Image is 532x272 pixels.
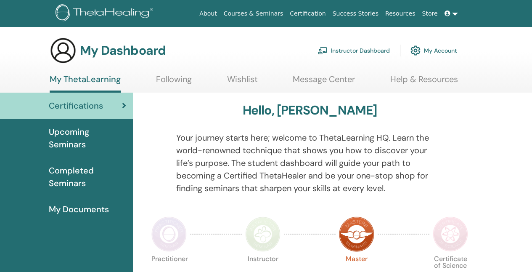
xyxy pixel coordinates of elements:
[286,6,329,21] a: Certification
[50,74,121,93] a: My ThetaLearning
[433,216,468,252] img: Certificate of Science
[50,37,77,64] img: generic-user-icon.jpg
[243,103,377,118] h3: Hello, [PERSON_NAME]
[196,6,220,21] a: About
[49,125,126,151] span: Upcoming Seminars
[410,41,457,60] a: My Account
[339,216,374,252] img: Master
[390,74,458,91] a: Help & Resources
[49,203,109,216] span: My Documents
[156,74,192,91] a: Following
[220,6,287,21] a: Courses & Seminars
[227,74,258,91] a: Wishlist
[382,6,419,21] a: Resources
[80,43,166,58] h3: My Dashboard
[245,216,281,252] img: Instructor
[410,43,421,58] img: cog.svg
[49,99,103,112] span: Certifications
[318,41,390,60] a: Instructor Dashboard
[56,4,156,23] img: logo.png
[293,74,355,91] a: Message Center
[419,6,441,21] a: Store
[318,47,328,54] img: chalkboard-teacher.svg
[151,216,187,252] img: Practitioner
[49,164,126,189] span: Completed Seminars
[329,6,382,21] a: Success Stories
[176,131,444,195] p: Your journey starts here; welcome to ThetaLearning HQ. Learn the world-renowned technique that sh...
